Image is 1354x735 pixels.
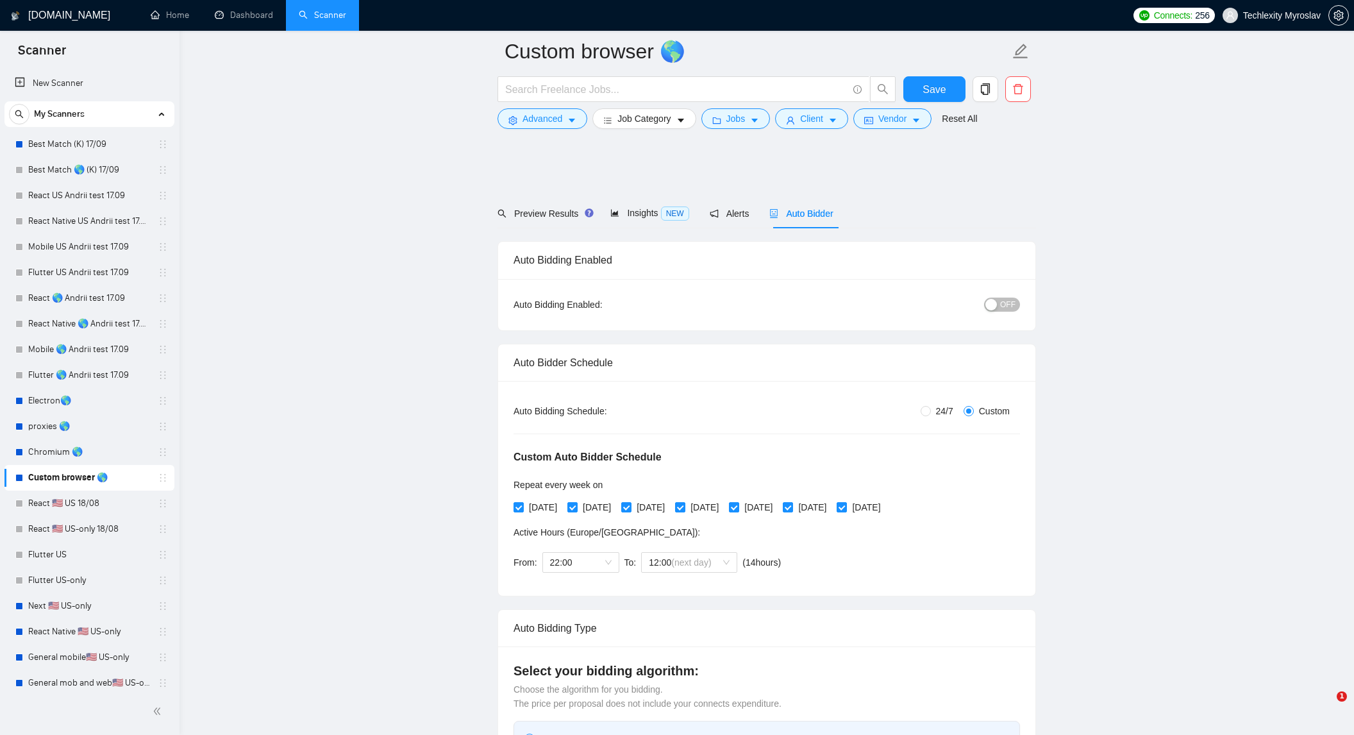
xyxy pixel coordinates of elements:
[299,10,346,21] a: searchScanner
[158,267,168,278] span: holder
[158,319,168,329] span: holder
[505,35,1010,67] input: Scanner name...
[1328,10,1349,21] a: setting
[497,208,590,219] span: Preview Results
[800,112,823,126] span: Client
[912,115,921,125] span: caret-down
[793,500,832,514] span: [DATE]
[28,491,150,516] a: React 🇺🇸 US 18/08
[853,85,862,94] span: info-circle
[676,115,685,125] span: caret-down
[1000,298,1015,312] span: OFF
[158,396,168,406] span: holder
[15,71,164,96] a: New Scanner
[158,165,168,175] span: holder
[522,112,562,126] span: Advanced
[1328,5,1349,26] button: setting
[4,71,174,96] li: New Scanner
[942,112,977,126] a: Reset All
[158,421,168,432] span: holder
[864,115,873,125] span: idcard
[158,550,168,560] span: holder
[701,108,771,129] button: folderJobscaret-down
[514,610,1020,646] div: Auto Bidding Type
[158,447,168,457] span: holder
[158,216,168,226] span: holder
[158,627,168,637] span: holder
[158,498,168,509] span: holder
[34,101,85,127] span: My Scanners
[903,76,965,102] button: Save
[1154,8,1192,22] span: Connects:
[514,450,662,465] h5: Custom Auto Bidder Schedule
[514,480,603,490] span: Repeat every week on
[775,108,848,129] button: userClientcaret-down
[739,500,778,514] span: [DATE]
[28,568,150,593] a: Flutter US-only
[610,208,689,218] span: Insights
[1310,691,1341,722] iframe: Intercom live chat
[973,76,998,102] button: copy
[514,527,700,537] span: Active Hours ( Europe/[GEOGRAPHIC_DATA] ):
[742,557,781,568] span: ( 14 hours)
[158,678,168,688] span: holder
[514,404,682,418] div: Auto Bidding Schedule:
[712,115,721,125] span: folder
[151,10,189,21] a: homeHome
[1006,83,1030,95] span: delete
[153,705,165,718] span: double-left
[497,209,506,218] span: search
[28,465,150,491] a: Custom browser 🌎
[28,516,150,542] a: React 🇺🇸 US-only 18/08
[524,500,562,514] span: [DATE]
[931,404,958,418] span: 24/7
[28,414,150,439] a: proxies 🌎
[1329,10,1348,21] span: setting
[28,388,150,414] a: Electron🌎
[847,500,885,514] span: [DATE]
[726,112,746,126] span: Jobs
[8,41,76,68] span: Scanner
[514,684,781,709] span: Choose the algorithm for you bidding. The price per proposal does not include your connects expen...
[514,242,1020,278] div: Auto Bidding Enabled
[1139,10,1149,21] img: upwork-logo.png
[28,260,150,285] a: Flutter US Andrii test 17.09
[871,83,895,95] span: search
[769,208,833,219] span: Auto Bidder
[514,344,1020,381] div: Auto Bidder Schedule
[215,10,273,21] a: dashboardDashboard
[624,557,637,568] span: To:
[158,370,168,380] span: holder
[158,652,168,663] span: holder
[1226,11,1235,20] span: user
[973,83,998,95] span: copy
[28,645,150,670] a: General mobile🇺🇸 US-only
[28,337,150,362] a: Mobile 🌎 Andrii test 17.09
[923,81,946,97] span: Save
[786,115,795,125] span: user
[28,362,150,388] a: Flutter 🌎 Andrii test 17.09
[28,593,150,619] a: Next 🇺🇸 US-only
[158,242,168,252] span: holder
[158,473,168,483] span: holder
[158,190,168,201] span: holder
[1337,691,1347,702] span: 1
[610,208,619,217] span: area-chart
[158,139,168,149] span: holder
[1195,8,1209,22] span: 256
[631,500,670,514] span: [DATE]
[28,183,150,208] a: React US Andrii test 17.09
[158,293,168,303] span: holder
[514,557,537,568] span: From:
[649,553,730,572] span: 12:00
[158,524,168,534] span: holder
[158,575,168,586] span: holder
[497,108,587,129] button: settingAdvancedcaret-down
[750,115,759,125] span: caret-down
[10,110,29,119] span: search
[28,311,150,337] a: React Native 🌎 Andrii test 17.09
[28,285,150,311] a: React 🌎 Andrii test 17.09
[28,208,150,234] a: React Native US Andrii test 17.09
[769,209,778,218] span: robot
[28,157,150,183] a: Best Match 🌎 (K) 17/09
